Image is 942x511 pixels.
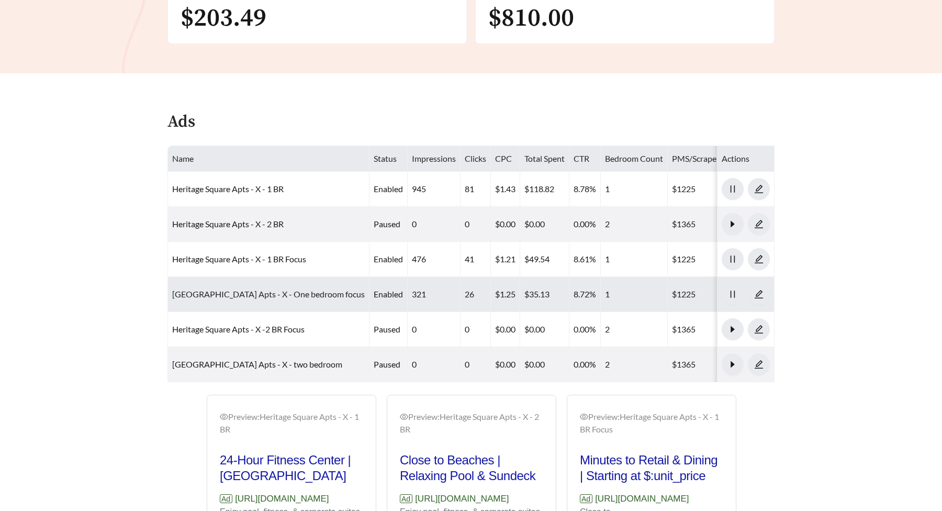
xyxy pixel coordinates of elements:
[748,184,770,194] a: edit
[220,410,363,436] div: Preview: Heritage Square Apts - X - 1 BR
[601,207,668,242] td: 2
[374,184,403,194] span: enabled
[668,347,762,382] td: $1365
[374,359,400,369] span: paused
[748,359,770,369] a: edit
[408,172,461,207] td: 945
[172,289,365,299] a: [GEOGRAPHIC_DATA] Apts - X - One bedroom focus
[520,277,569,312] td: $35.13
[168,146,369,172] th: Name
[722,248,744,270] button: pause
[569,242,601,277] td: 8.61%
[580,413,588,421] span: eye
[748,318,770,340] button: edit
[400,494,412,503] span: Ad
[491,312,520,347] td: $0.00
[748,360,769,369] span: edit
[722,283,744,305] button: pause
[461,347,491,382] td: 0
[461,277,491,312] td: 26
[374,324,400,334] span: paused
[369,146,408,172] th: Status
[748,178,770,200] button: edit
[748,290,769,299] span: edit
[520,146,569,172] th: Total Spent
[580,492,723,506] p: [URL][DOMAIN_NAME]
[601,146,668,172] th: Bedroom Count
[717,146,775,172] th: Actions
[400,492,543,506] p: [URL][DOMAIN_NAME]
[461,146,491,172] th: Clicks
[408,207,461,242] td: 0
[520,312,569,347] td: $0.00
[748,219,770,229] a: edit
[601,242,668,277] td: 1
[461,207,491,242] td: 0
[748,283,770,305] button: edit
[601,312,668,347] td: 2
[580,410,723,436] div: Preview: Heritage Square Apts - X - 1 BR Focus
[601,172,668,207] td: 1
[491,172,520,207] td: $1.43
[748,213,770,235] button: edit
[574,153,589,163] span: CTR
[722,219,743,229] span: caret-right
[374,254,403,264] span: enabled
[722,213,744,235] button: caret-right
[668,146,762,172] th: PMS/Scraper Unit Price
[748,325,769,334] span: edit
[408,242,461,277] td: 476
[495,153,512,163] span: CPC
[167,113,195,131] h4: Ads
[569,347,601,382] td: 0.00%
[172,184,284,194] a: Heritage Square Apts - X - 1 BR
[722,325,743,334] span: caret-right
[520,207,569,242] td: $0.00
[408,277,461,312] td: 321
[400,410,543,436] div: Preview: Heritage Square Apts - X - 2 BR
[748,184,769,194] span: edit
[748,254,769,264] span: edit
[491,242,520,277] td: $1.21
[520,242,569,277] td: $49.54
[220,492,363,506] p: [URL][DOMAIN_NAME]
[461,242,491,277] td: 41
[569,312,601,347] td: 0.00%
[569,207,601,242] td: 0.00%
[374,219,400,229] span: paused
[491,207,520,242] td: $0.00
[601,347,668,382] td: 2
[748,324,770,334] a: edit
[220,413,228,421] span: eye
[400,452,543,484] h2: Close to Beaches | Relaxing Pool & Sundeck
[722,353,744,375] button: caret-right
[491,277,520,312] td: $1.25
[748,254,770,264] a: edit
[722,318,744,340] button: caret-right
[408,347,461,382] td: 0
[408,312,461,347] td: 0
[580,452,723,484] h2: Minutes to Retail & Dining | Starting at $:unit_price
[461,172,491,207] td: 81
[748,353,770,375] button: edit
[668,242,762,277] td: $1225
[668,172,762,207] td: $1225
[569,172,601,207] td: 8.78%
[722,184,743,194] span: pause
[374,289,403,299] span: enabled
[491,347,520,382] td: $0.00
[172,219,284,229] a: Heritage Square Apts - X - 2 BR
[220,452,363,484] h2: 24-Hour Fitness Center | [GEOGRAPHIC_DATA]
[488,3,574,34] span: $810.00
[722,360,743,369] span: caret-right
[172,359,342,369] a: [GEOGRAPHIC_DATA] Apts - X - two bedroom
[722,178,744,200] button: pause
[520,347,569,382] td: $0.00
[220,494,232,503] span: Ad
[722,290,743,299] span: pause
[668,312,762,347] td: $1365
[748,219,769,229] span: edit
[520,172,569,207] td: $118.82
[172,254,306,264] a: Heritage Square Apts - X - 1 BR Focus
[408,146,461,172] th: Impressions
